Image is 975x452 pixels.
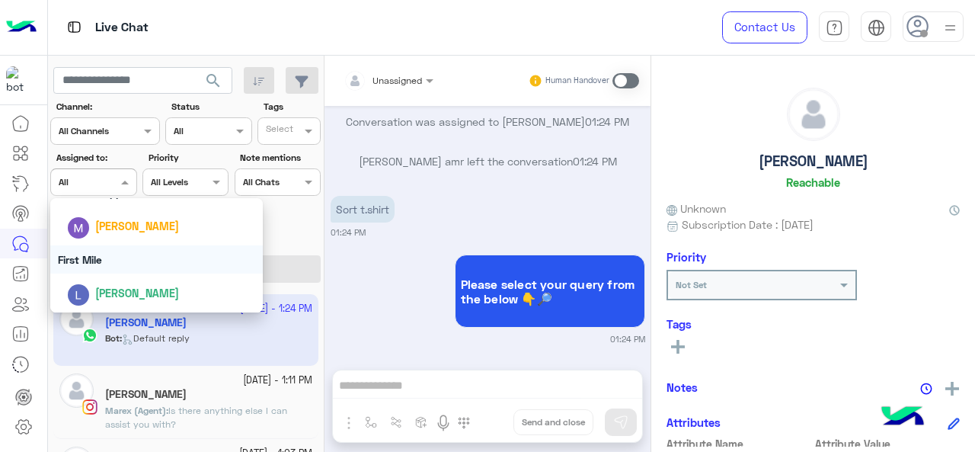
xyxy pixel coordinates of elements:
[461,277,639,306] span: Please select your query from the below 👇🔎
[6,66,34,94] img: 317874714732967
[676,279,707,290] b: Not Set
[876,391,929,444] img: hulul-logo.png
[868,19,885,37] img: tab
[264,122,293,139] div: Select
[667,317,960,331] h6: Tags
[95,18,149,38] p: Live Chat
[105,405,287,430] span: Is there anything else I can assist you with?
[667,436,812,452] span: Attribute Name
[722,11,807,43] a: Contact Us
[667,200,726,216] span: Unknown
[788,88,839,140] img: defaultAdmin.png
[682,216,814,232] span: Subscription Date : [DATE]
[105,388,187,401] h5: Ammar Elshenawy
[667,380,698,394] h6: Notes
[941,18,960,37] img: profile
[920,383,932,395] img: notes
[513,409,593,435] button: Send and close
[826,19,843,37] img: tab
[171,100,250,114] label: Status
[149,151,227,165] label: Priority
[585,115,629,128] span: 01:24 PM
[195,67,232,100] button: search
[786,175,840,189] h6: Reachable
[95,287,179,300] span: [PERSON_NAME]
[545,75,609,87] small: Human Handover
[204,72,222,90] span: search
[50,245,264,274] div: First Mile
[6,11,37,43] img: Logo
[667,415,721,429] h6: Attributes
[82,399,97,415] img: Instagram
[68,284,89,306] img: ACg8ocLxj1lath83c5k7cGdWzRGclN4FsCma8sqdNRwyXQ4q8Hx34w=s96-c
[264,100,319,114] label: Tags
[331,196,395,223] p: 12/10/2025, 1:24 PM
[56,151,135,165] label: Assigned to:
[667,250,706,264] h6: Priority
[759,152,868,170] h5: [PERSON_NAME]
[95,220,179,232] span: [PERSON_NAME]
[819,11,849,43] a: tab
[331,226,366,239] small: 01:24 PM
[105,405,168,416] b: :
[331,114,645,130] p: Conversation was assigned to [PERSON_NAME]
[243,373,312,388] small: [DATE] - 1:11 PM
[68,217,89,239] img: ACg8ocJ5kWkbDFwHhE1-NCdHlUdL0Moenmmb7xp8U7RIpZhCQ1Zz3Q=s96-c
[50,198,264,313] ng-dropdown-panel: Options list
[105,405,166,416] span: Marex (Agent)
[945,382,959,396] img: add
[331,153,645,169] p: [PERSON_NAME] amr left the conversation
[240,151,318,165] label: Note mentions
[573,155,617,168] span: 01:24 PM
[610,333,645,345] small: 01:24 PM
[815,436,961,452] span: Attribute Value
[372,75,422,86] span: Unassigned
[59,373,94,408] img: defaultAdmin.png
[56,100,158,114] label: Channel:
[65,18,84,37] img: tab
